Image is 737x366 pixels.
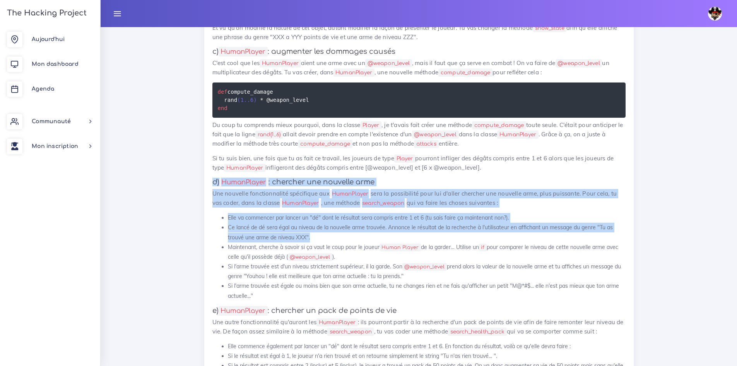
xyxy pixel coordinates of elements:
[412,131,459,139] code: @weapon_level
[228,213,626,223] li: Elle va commencer par lancer un "dé" dont le résultat sera compris entre 1 et 6 (tu sais faire ça...
[327,328,374,336] code: search_weapon
[228,262,626,281] li: Si l'arme trouvée est d'un niveau strictement supérieur, il la garde. Son prend alors la valeur d...
[316,318,357,326] code: HumanPlayer
[556,59,602,67] code: @weapon_level
[260,59,301,67] code: HumanPlayer
[479,244,487,251] code: if
[32,86,54,92] span: Agenda
[333,69,374,77] code: HumanPlayer
[497,131,538,139] code: HumanPlayer
[228,342,626,351] li: Elle commence également par lancer un "dé" dont le résultat sera compris entre 1 et 6. En fonctio...
[237,97,240,103] span: (
[402,263,447,271] code: @weapon_level
[228,223,626,242] li: Ce lancé de dé sera égal au niveau de la nouvelle arme trouvée. Annonce le résultat de la recherc...
[32,61,79,67] span: Mon dashboard
[212,120,626,148] p: Du coup tu comprends mieux pourquoi, dans la classe , je t'avais fait créer une méthode toute seu...
[228,242,626,262] li: Maintenant, cherche à savoir si ça vaut le coup pour le joueur de la garder… Utilise un pour comp...
[472,121,526,129] code: compute_damage
[280,199,321,207] code: HumanPlayer
[360,199,407,207] code: search_weapon
[224,164,265,172] code: HumanPlayer
[380,244,421,251] code: Human Player
[253,97,256,103] span: )
[247,97,250,103] span: .
[250,97,253,103] span: 6
[32,119,71,124] span: Communauté
[330,190,371,198] code: HumanPlayer
[414,140,439,148] code: attacks
[255,131,283,139] code: rand(1..6)
[361,121,381,129] code: Player
[218,88,309,112] code: compute_damage rand
[394,155,415,163] code: Player
[219,177,268,187] code: HumanPlayer
[219,306,268,316] code: HumanPlayer
[32,143,78,149] span: Mon inscription
[448,328,507,336] code: search_health_pack
[365,59,412,67] code: @weapon_level
[5,9,87,17] h3: The Hacking Project
[228,281,626,301] li: Si l'arme trouvée est égale ou moins bien que son arme actuelle, tu ne changes rien et ne fais qu...
[212,318,626,336] p: Une autre fonctionnalité qu'auront les : ils pourront partir à la recherche d'un pack de points d...
[708,7,722,21] img: avatar
[212,189,626,208] p: Une nouvelle fonctionnalité spécifique aux sera la possibilité pour lui d'aller chercher une nouv...
[288,253,332,261] code: @weapon_level
[219,47,268,57] code: HumanPlayer
[533,24,566,32] code: show_state
[241,97,244,103] span: 1
[438,69,492,77] code: compute_damage
[212,306,626,315] h4: e) : chercher un pack de points de vie
[218,105,227,111] span: end
[228,351,626,361] li: Si le résultat est égal à 1, le joueur n'a rien trouvé et on retourne simplement le string "Tu n'...
[212,178,626,186] h4: d) : chercher une nouvelle arme
[212,58,626,77] p: C'est cool que les aient une arme avec un , mais il faut que ça serve en combat ! On va faire de ...
[212,154,626,172] p: Si tu suis bien, une fois que tu as fait ce travail, les joueurs de type pourront infliger des dé...
[267,97,309,103] span: @weapon_level
[218,89,227,95] span: def
[212,47,626,56] h4: c) : augmenter les dommages causés
[212,23,626,42] p: Et vu qu'on modifie la nature de cet objet, autant modifier la façon de présenter le joueur. Tu v...
[244,97,247,103] span: .
[32,36,65,42] span: Aujourd'hui
[298,140,352,148] code: compute_damage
